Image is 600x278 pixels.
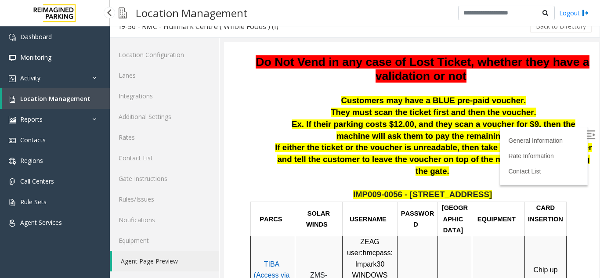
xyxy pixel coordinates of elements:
[2,88,110,109] a: Location Management
[110,106,219,127] a: Additional Settings
[119,2,127,24] img: pageIcon
[126,173,163,181] span: USERNAME
[253,173,292,181] span: EQUIPMENT
[110,148,219,168] a: Contact List
[20,198,47,206] span: Rule Sets
[9,75,16,82] img: 'icon'
[218,162,244,191] span: [GEOGRAPHIC_DATA]
[20,177,54,185] span: Call Centers
[582,8,589,18] img: logout
[36,173,58,181] span: PARCS
[107,65,312,75] span: They must scan the ticket first and then the voucher.
[9,96,16,103] img: 'icon'
[177,168,210,186] span: PASSWORD
[20,115,43,123] span: Reports
[129,148,268,157] span: IMP009-0056 - [STREET_ADDRESS]
[79,229,111,259] span: ZMS-HULMRK-CDS
[110,44,219,65] a: Location Configuration
[20,53,51,61] span: Monitoring
[30,218,66,260] span: TIBA (Access via Beyond Trust)
[9,220,16,227] img: 'icon'
[131,2,252,24] h3: Location Management
[20,74,40,82] span: Activity
[9,178,16,185] img: 'icon'
[20,156,43,165] span: Regions
[68,77,351,98] span: Ex. If their parking costs $12.00, and they scan a voucher for $9, then the machine will ask them...
[20,136,46,144] span: Contacts
[117,54,302,63] span: Customers may have a BLUE pre-paid voucher.
[9,137,16,144] img: 'icon'
[9,116,16,123] img: 'icon'
[362,88,371,97] img: Open/Close Sidebar Menu
[110,189,219,209] a: Rules/Issues
[110,209,219,230] a: Notifications
[559,8,589,18] a: Logout
[32,13,365,40] span: Do Not Vend in any case of Lost Ticket, whether they have a validation or not
[9,199,16,206] img: 'icon'
[110,65,219,86] a: Lanes
[306,224,337,265] span: Chip up facing [PERSON_NAME]
[284,126,317,133] a: Contact List
[20,32,52,41] span: Dashboard
[284,110,330,117] a: Rate Information
[9,158,16,165] img: 'icon'
[112,251,219,271] a: Agent Page Preview
[20,218,62,227] span: Agent Services
[284,95,339,102] a: General Information
[110,230,219,251] a: Equipment
[139,207,152,215] span: hmc
[20,94,90,103] span: Location Management
[110,127,219,148] a: Rates
[82,168,106,186] span: SOLAR WINDS
[9,34,16,41] img: 'icon'
[110,86,219,106] a: Integrations
[530,20,592,33] button: Back to Directory
[51,101,368,133] span: If either the ticket or the voucher is unreadable, then take down the ticket number and tell the ...
[304,162,339,181] span: CARD INSERTION
[123,196,155,215] span: ZEAG user:
[119,21,278,32] div: I9-56 - RMC - Hullmark Centre ( Whole Foods ) (I)
[9,54,16,61] img: 'icon'
[110,168,219,189] a: Gate Instructions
